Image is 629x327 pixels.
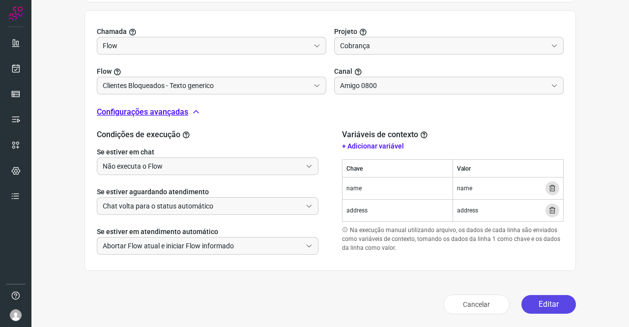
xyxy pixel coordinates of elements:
h2: Variáveis de contexto [342,130,430,139]
input: Selecione [103,238,302,254]
td: name [343,178,453,200]
p: Configurações avançadas [97,106,188,118]
p: Na execução manual utilizando arquivo, os dados de cada linha são enviados como variáveis de cont... [342,226,564,252]
input: Selecione um canal [340,77,547,94]
th: Valor [453,160,564,178]
button: Editar [521,295,576,314]
label: Se estiver aguardando atendimento [97,187,318,197]
input: Selecione [103,158,302,175]
span: Chamada [97,27,127,37]
span: Projeto [334,27,357,37]
span: address [457,206,478,215]
img: Logo [8,6,23,21]
td: address [343,200,453,222]
img: avatar-user-boy.jpg [10,309,22,321]
input: Selecione [103,198,302,214]
input: Selecionar projeto [340,37,547,54]
input: Você precisa criar/selecionar um Projeto. [103,77,310,94]
span: Flow [97,66,112,77]
input: Selecionar projeto [103,37,310,54]
button: Cancelar [443,295,510,314]
th: Chave [343,160,453,178]
label: Se estiver em atendimento automático [97,227,318,237]
span: name [457,184,472,193]
p: + Adicionar variável [342,141,564,151]
span: Canal [334,66,352,77]
h2: Condições de execução [97,130,318,139]
label: Se estiver em chat [97,147,318,157]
